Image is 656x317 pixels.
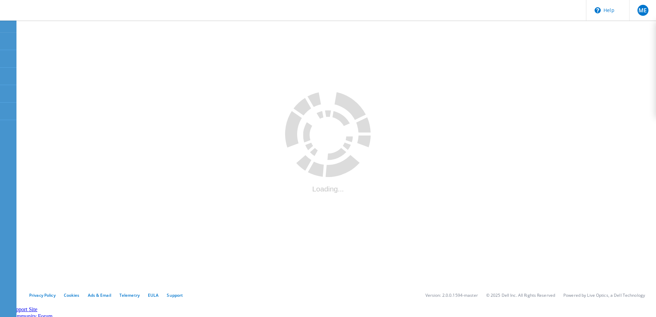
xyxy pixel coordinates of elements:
li: © 2025 Dell Inc. All Rights Reserved [486,292,555,298]
a: Support Site [10,306,37,312]
li: Powered by Live Optics, a Dell Technology [563,292,645,298]
a: EULA [148,292,159,298]
a: Live Optics Dashboard [7,13,81,19]
svg: \n [595,7,601,13]
a: Ads & Email [88,292,111,298]
div: Loading... [285,185,371,193]
a: Cookies [64,292,80,298]
li: Version: 2.0.0.1594-master [425,292,478,298]
a: Privacy Policy [29,292,56,298]
a: Support [167,292,183,298]
span: ME [639,8,647,13]
a: Telemetry [119,292,140,298]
